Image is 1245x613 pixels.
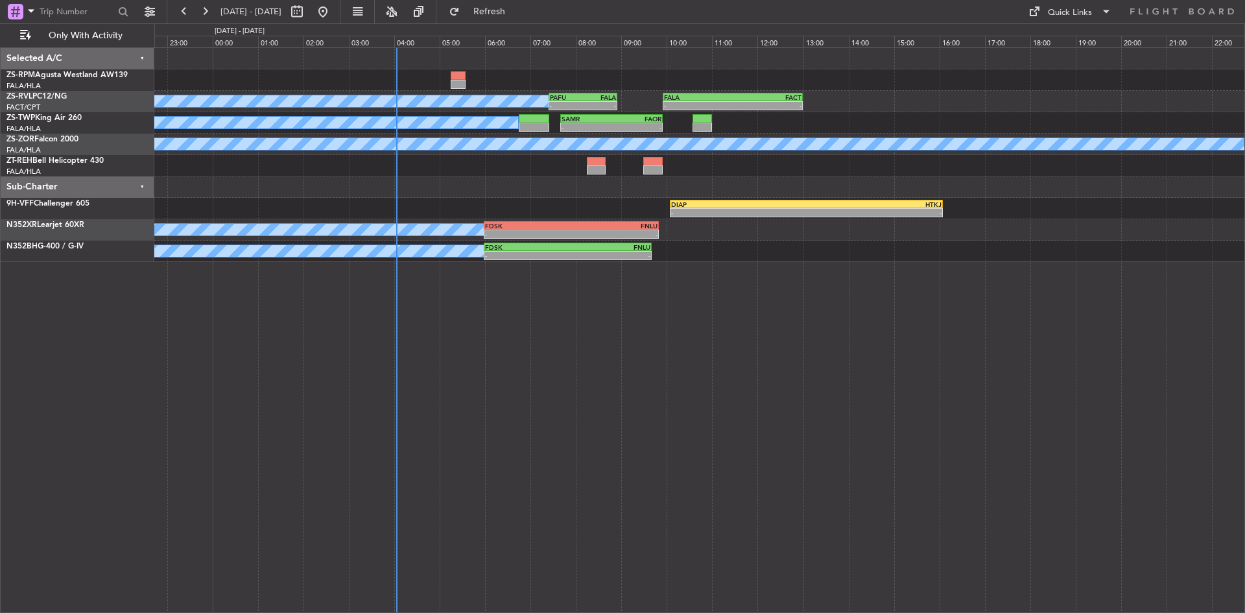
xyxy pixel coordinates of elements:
div: FACT [733,93,801,101]
span: ZS-TWP [6,114,35,122]
div: - [485,252,567,259]
div: 12:00 [757,36,803,47]
div: PAFU [550,93,583,101]
div: - [583,102,616,110]
div: 14:00 [849,36,894,47]
span: Only With Activity [34,31,137,40]
input: Trip Number [40,2,114,21]
a: FALA/HLA [6,124,41,134]
button: Refresh [443,1,521,22]
div: 05:00 [440,36,485,47]
span: ZS-RVL [6,93,32,101]
div: 06:00 [485,36,530,47]
span: N352BH [6,243,38,250]
div: - [611,123,661,131]
div: 20:00 [1121,36,1167,47]
div: 19:00 [1076,36,1121,47]
div: FDSK [485,222,571,230]
div: 09:00 [621,36,667,47]
div: 13:00 [803,36,849,47]
span: ZS-ZOR [6,136,34,143]
div: FNLU [571,222,658,230]
a: 9H-VFFChallenger 605 [6,200,89,208]
a: ZT-REHBell Helicopter 430 [6,157,104,165]
a: N352XRLearjet 60XR [6,221,84,229]
span: ZS-RPM [6,71,35,79]
div: FAOR [611,115,661,123]
div: FDSK [485,243,567,251]
div: DIAP [671,200,806,208]
span: ZT-REH [6,157,32,165]
div: FNLU [567,243,650,251]
div: 02:00 [303,36,349,47]
div: 07:00 [530,36,576,47]
button: Only With Activity [14,25,141,46]
div: - [571,230,658,238]
div: 23:00 [167,36,213,47]
div: - [733,102,801,110]
a: N352BHG-400 / G-IV [6,243,84,250]
a: FALA/HLA [6,81,41,91]
div: 16:00 [940,36,985,47]
div: - [567,252,650,259]
div: FALA [664,93,733,101]
div: 00:00 [213,36,258,47]
div: - [807,209,942,217]
a: ZS-RPMAgusta Westland AW139 [6,71,128,79]
div: [DATE] - [DATE] [215,26,265,37]
div: 15:00 [894,36,940,47]
div: - [671,209,806,217]
a: FALA/HLA [6,167,41,176]
div: 04:00 [394,36,440,47]
span: 9H-VFF [6,200,34,208]
div: 08:00 [576,36,621,47]
div: Quick Links [1048,6,1092,19]
div: FALA [583,93,616,101]
div: 21:00 [1167,36,1212,47]
div: 17:00 [985,36,1030,47]
span: Refresh [462,7,517,16]
button: Quick Links [1022,1,1118,22]
div: - [562,123,611,131]
a: ZS-TWPKing Air 260 [6,114,82,122]
a: ZS-RVLPC12/NG [6,93,67,101]
span: [DATE] - [DATE] [220,6,281,18]
div: - [485,230,571,238]
div: - [664,102,733,110]
a: FACT/CPT [6,102,40,112]
div: 03:00 [349,36,394,47]
div: 01:00 [258,36,303,47]
span: N352XR [6,221,37,229]
div: 18:00 [1030,36,1076,47]
div: 11:00 [712,36,757,47]
div: 10:00 [667,36,712,47]
a: ZS-ZORFalcon 2000 [6,136,78,143]
div: - [550,102,583,110]
div: SAMR [562,115,611,123]
div: HTKJ [807,200,942,208]
a: FALA/HLA [6,145,41,155]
